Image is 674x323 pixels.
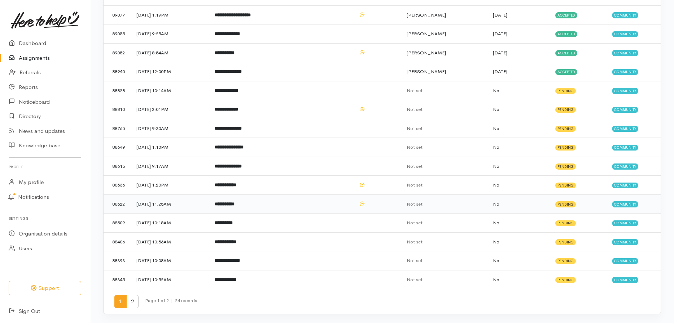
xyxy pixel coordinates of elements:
time: [DATE] [493,50,507,56]
td: [DATE] 1:19PM [131,5,209,24]
span: Community [612,126,638,131]
td: [DATE] 10:18AM [131,214,209,233]
td: 88810 [104,100,131,119]
span: Accepted [555,12,577,18]
span: Not set [407,257,423,264]
span: No [493,220,499,226]
span: Not set [407,106,423,112]
span: Pending [555,277,576,283]
span: No [493,144,499,150]
span: No [493,182,499,188]
td: [DATE] 10:08AM [131,251,209,270]
span: [PERSON_NAME] [407,50,446,56]
span: Pending [555,239,576,245]
span: Community [612,277,638,283]
span: No [493,277,499,283]
td: [DATE] 10:52AM [131,270,209,289]
span: Community [612,12,638,18]
td: 88406 [104,232,131,251]
span: Not set [407,125,423,131]
span: Pending [555,201,576,207]
span: Pending [555,145,576,151]
h6: Profile [9,162,81,172]
span: 1 [114,295,127,308]
td: 89077 [104,5,131,24]
td: 88615 [104,157,131,176]
span: No [493,239,499,245]
span: [PERSON_NAME] [407,68,446,75]
td: 88536 [104,176,131,195]
td: [DATE] 9:17AM [131,157,209,176]
span: Pending [555,258,576,264]
span: No [493,125,499,131]
td: 88345 [104,270,131,289]
span: Not set [407,239,423,245]
span: Pending [555,163,576,169]
span: Community [612,107,638,113]
span: Not set [407,182,423,188]
td: 88765 [104,119,131,138]
td: 89052 [104,43,131,62]
time: [DATE] [493,68,507,75]
td: [DATE] 10:14AM [131,81,209,100]
td: [DATE] 12:00PM [131,62,209,81]
span: Not set [407,144,423,150]
span: 2 [126,295,139,308]
span: No [493,106,499,112]
span: Community [612,201,638,207]
td: 88393 [104,251,131,270]
td: [DATE] 8:54AM [131,43,209,62]
td: [DATE] 1:20PM [131,176,209,195]
td: [DATE] 1:10PM [131,138,209,157]
span: Not set [407,163,423,169]
span: Not set [407,201,423,207]
span: No [493,201,499,207]
td: 88522 [104,194,131,214]
time: [DATE] [493,12,507,18]
span: Community [612,145,638,151]
span: No [493,257,499,264]
span: No [493,163,499,169]
td: [DATE] 11:25AM [131,194,209,214]
span: Community [612,163,638,169]
span: Community [612,220,638,226]
td: 88940 [104,62,131,81]
span: Not set [407,88,423,94]
span: Community [612,183,638,188]
span: Pending [555,183,576,188]
span: [PERSON_NAME] [407,12,446,18]
span: Pending [555,126,576,131]
td: 88509 [104,214,131,233]
td: [DATE] 9:30AM [131,119,209,138]
span: Not set [407,220,423,226]
span: Accepted [555,69,577,75]
small: Page 1 of 2 24 records [145,295,197,314]
span: Community [612,258,638,264]
td: [DATE] 9:25AM [131,24,209,44]
span: Not set [407,277,423,283]
span: Pending [555,107,576,113]
button: Support [9,281,81,296]
span: Accepted [555,31,577,37]
td: 89055 [104,24,131,44]
td: [DATE] 2:01PM [131,100,209,119]
time: [DATE] [493,31,507,37]
h6: Settings [9,214,81,223]
span: Community [612,69,638,75]
span: Community [612,88,638,94]
span: Community [612,50,638,56]
td: [DATE] 10:56AM [131,232,209,251]
td: 88828 [104,81,131,100]
td: 88649 [104,138,131,157]
span: | [171,297,173,304]
span: Pending [555,220,576,226]
span: Community [612,31,638,37]
span: Community [612,239,638,245]
span: Pending [555,88,576,94]
span: Accepted [555,50,577,56]
span: [PERSON_NAME] [407,31,446,37]
span: No [493,88,499,94]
